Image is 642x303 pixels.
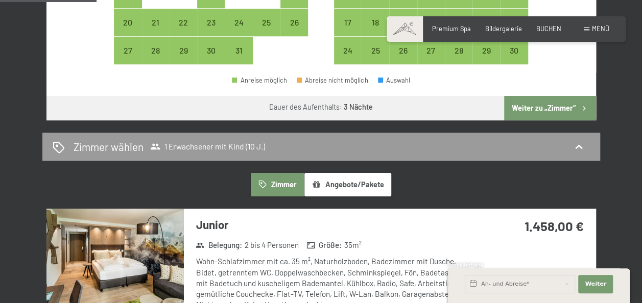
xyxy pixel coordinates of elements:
div: Anreise möglich [417,9,445,36]
div: Abreise nicht möglich [297,77,368,84]
div: Wed Oct 22 2025 [170,9,197,36]
div: Thu Nov 20 2025 [417,9,445,36]
div: 30 [198,46,224,72]
div: 31 [226,46,251,72]
div: Fri Oct 24 2025 [225,9,252,36]
div: Anreise möglich [253,9,280,36]
div: 21 [143,18,169,44]
div: Anreise möglich [225,37,252,64]
div: 28 [446,46,471,72]
button: Zimmer [251,173,304,196]
div: Anreise möglich [170,37,197,64]
div: 24 [226,18,251,44]
div: Fri Nov 28 2025 [445,37,472,64]
h2: Zimmer wählen [74,139,144,154]
span: Schnellanfrage [448,262,483,268]
div: 18 [363,18,388,44]
div: Anreise möglich [225,9,252,36]
div: Mon Nov 17 2025 [334,9,362,36]
div: Sun Nov 23 2025 [500,9,528,36]
div: Fri Oct 31 2025 [225,37,252,64]
button: Angebote/Pakete [304,173,391,196]
div: Anreise möglich [472,9,500,36]
div: 23 [198,18,224,44]
div: Anreise möglich [142,9,170,36]
div: Mon Oct 27 2025 [114,37,141,64]
div: 17 [335,18,361,44]
span: 2 bis 4 Personen [244,240,298,250]
span: Menü [592,24,609,33]
div: Anreise möglich [500,37,528,64]
span: 1 Erwachsener mit Kind (10 J.) [150,141,265,151]
div: 29 [171,46,196,72]
a: Bildergalerie [485,24,522,33]
div: Dauer des Aufenthalts: [269,102,373,112]
div: Wed Oct 29 2025 [170,37,197,64]
div: Sun Nov 30 2025 [500,37,528,64]
div: Wed Nov 19 2025 [389,9,417,36]
div: Mon Oct 20 2025 [114,9,141,36]
div: Fri Nov 21 2025 [445,9,472,36]
div: Anreise möglich [197,9,225,36]
div: Anreise möglich [232,77,287,84]
a: Premium Spa [432,24,471,33]
div: 26 [390,46,416,72]
div: 26 [281,18,307,44]
div: 20 [115,18,140,44]
strong: Größe : [306,240,342,250]
div: Anreise möglich [472,37,500,64]
button: Weiter zu „Zimmer“ [504,96,596,120]
div: 30 [501,46,527,72]
div: Anreise möglich [445,9,472,36]
strong: Belegung : [196,240,242,250]
div: Thu Nov 27 2025 [417,37,445,64]
div: 25 [254,18,279,44]
div: Tue Nov 25 2025 [362,37,389,64]
div: Anreise möglich [334,37,362,64]
div: Auswahl [378,77,411,84]
div: 22 [171,18,196,44]
button: Weiter [578,275,613,293]
div: Anreise möglich [417,37,445,64]
div: Anreise möglich [389,9,417,36]
div: 27 [418,46,444,72]
div: Anreise möglich [170,9,197,36]
div: Anreise möglich [389,37,417,64]
div: Anreise möglich [142,37,170,64]
div: Anreise möglich [280,9,308,36]
span: Weiter [585,280,606,288]
div: Mon Nov 24 2025 [334,37,362,64]
div: Tue Nov 18 2025 [362,9,389,36]
div: 29 [473,46,499,72]
div: Anreise möglich [114,9,141,36]
div: Tue Oct 21 2025 [142,9,170,36]
div: 28 [143,46,169,72]
div: Anreise möglich [197,37,225,64]
b: 3 Nächte [344,103,373,111]
div: Anreise möglich [114,37,141,64]
div: Thu Oct 23 2025 [197,9,225,36]
div: Anreise möglich [362,9,389,36]
div: Sun Oct 26 2025 [280,9,308,36]
a: BUCHEN [536,24,561,33]
div: Anreise möglich [500,9,528,36]
div: Anreise möglich [334,9,362,36]
div: 25 [363,46,388,72]
div: Wed Nov 26 2025 [389,37,417,64]
div: Sat Nov 29 2025 [472,37,500,64]
div: Tue Oct 28 2025 [142,37,170,64]
div: Sat Oct 25 2025 [253,9,280,36]
div: Sat Nov 22 2025 [472,9,500,36]
strong: 1.458,00 € [524,218,583,234]
div: Anreise möglich [362,37,389,64]
div: Anreise möglich [445,37,472,64]
span: 35 m² [344,240,362,250]
div: Thu Oct 30 2025 [197,37,225,64]
div: 27 [115,46,140,72]
h3: Junior [196,217,472,233]
div: 24 [335,46,361,72]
